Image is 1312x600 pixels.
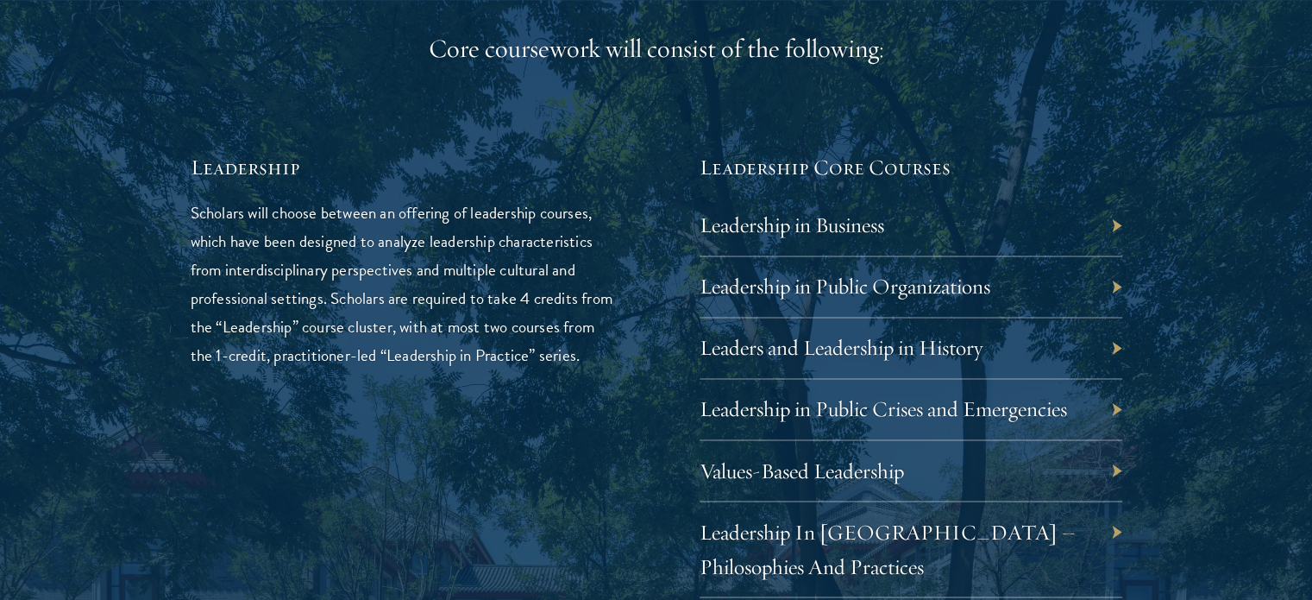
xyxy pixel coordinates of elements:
[191,199,613,369] p: Scholars will choose between an offering of leadership courses, which have been designed to analy...
[700,457,904,483] a: Values-Based Leadership
[700,273,990,300] a: Leadership in Public Organizations
[191,153,613,182] h5: Leadership
[191,32,1122,66] div: Core coursework will consist of the following:
[700,212,884,238] a: Leadership in Business
[700,518,1076,579] a: Leadership In [GEOGRAPHIC_DATA] – Philosophies And Practices
[700,153,1122,182] h5: Leadership Core Courses
[700,334,982,361] a: Leaders and Leadership in History
[700,395,1067,422] a: Leadership in Public Crises and Emergencies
